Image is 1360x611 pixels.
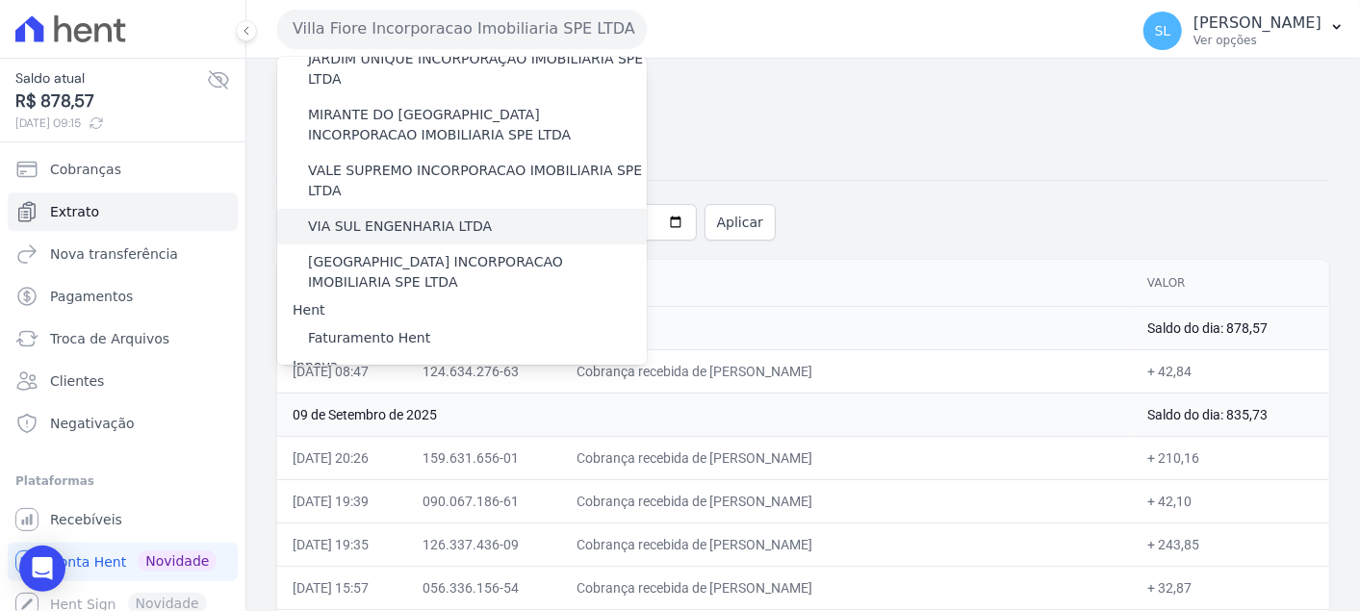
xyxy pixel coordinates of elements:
[277,479,407,522] td: [DATE] 19:39
[8,192,238,231] a: Extrato
[8,277,238,316] a: Pagamentos
[407,566,561,609] td: 056.336.156-54
[1132,306,1329,349] td: Saldo do dia: 878,57
[561,479,1132,522] td: Cobrança recebida de [PERSON_NAME]
[8,319,238,358] a: Troca de Arquivos
[561,566,1132,609] td: Cobrança recebida de [PERSON_NAME]
[1132,349,1329,393] td: + 42,84
[1132,479,1329,522] td: + 42,10
[308,328,430,348] label: Faturamento Hent
[50,160,121,179] span: Cobranças
[15,470,230,493] div: Plataformas
[50,329,169,348] span: Troca de Arquivos
[50,202,99,221] span: Extrato
[277,436,407,479] td: [DATE] 20:26
[50,371,104,391] span: Clientes
[8,500,238,539] a: Recebíveis
[277,522,407,566] td: [DATE] 19:35
[277,566,407,609] td: [DATE] 15:57
[277,349,407,393] td: [DATE] 08:47
[1132,436,1329,479] td: + 210,16
[293,358,338,373] label: Innova
[8,404,238,443] a: Negativação
[561,522,1132,566] td: Cobrança recebida de [PERSON_NAME]
[407,522,561,566] td: 126.337.436-09
[407,349,561,393] td: 124.634.276-63
[277,74,1329,117] h2: Extrato
[561,436,1132,479] td: Cobrança recebida de [PERSON_NAME]
[15,89,207,115] span: R$ 878,57
[277,306,1132,349] td: 10 de Setembro de 2025
[308,49,647,89] label: JARDIM UNIQUE INCORPORAÇÃO IMOBILIARIA SPE LTDA
[50,244,178,264] span: Nova transferência
[138,550,217,572] span: Novidade
[1155,24,1171,38] span: SL
[8,150,238,189] a: Cobranças
[705,204,776,241] button: Aplicar
[1132,260,1329,307] th: Valor
[407,436,561,479] td: 159.631.656-01
[50,510,122,529] span: Recebíveis
[308,216,492,237] label: VIA SUL ENGENHARIA LTDA
[1132,566,1329,609] td: + 32,87
[1132,393,1329,436] td: Saldo do dia: 835,73
[561,349,1132,393] td: Cobrança recebida de [PERSON_NAME]
[15,115,207,132] span: [DATE] 09:15
[308,161,647,201] label: VALE SUPREMO INCORPORACAO IMOBILIARIA SPE LTDA
[1132,522,1329,566] td: + 243,85
[277,393,1132,436] td: 09 de Setembro de 2025
[19,546,65,592] div: Open Intercom Messenger
[1128,4,1360,58] button: SL [PERSON_NAME] Ver opções
[8,235,238,273] a: Nova transferência
[308,105,647,145] label: MIRANTE DO [GEOGRAPHIC_DATA] INCORPORACAO IMOBILIARIA SPE LTDA
[1193,13,1322,33] p: [PERSON_NAME]
[50,552,126,572] span: Conta Hent
[15,68,207,89] span: Saldo atual
[308,252,647,293] label: [GEOGRAPHIC_DATA] INCORPORACAO IMOBILIARIA SPE LTDA
[561,260,1132,307] th: Histórico
[293,302,325,318] label: Hent
[50,287,133,306] span: Pagamentos
[8,543,238,581] a: Conta Hent Novidade
[50,414,135,433] span: Negativação
[277,10,647,48] button: Villa Fiore Incorporacao Imobiliaria SPE LTDA
[8,362,238,400] a: Clientes
[1193,33,1322,48] p: Ver opções
[407,479,561,522] td: 090.067.186-61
